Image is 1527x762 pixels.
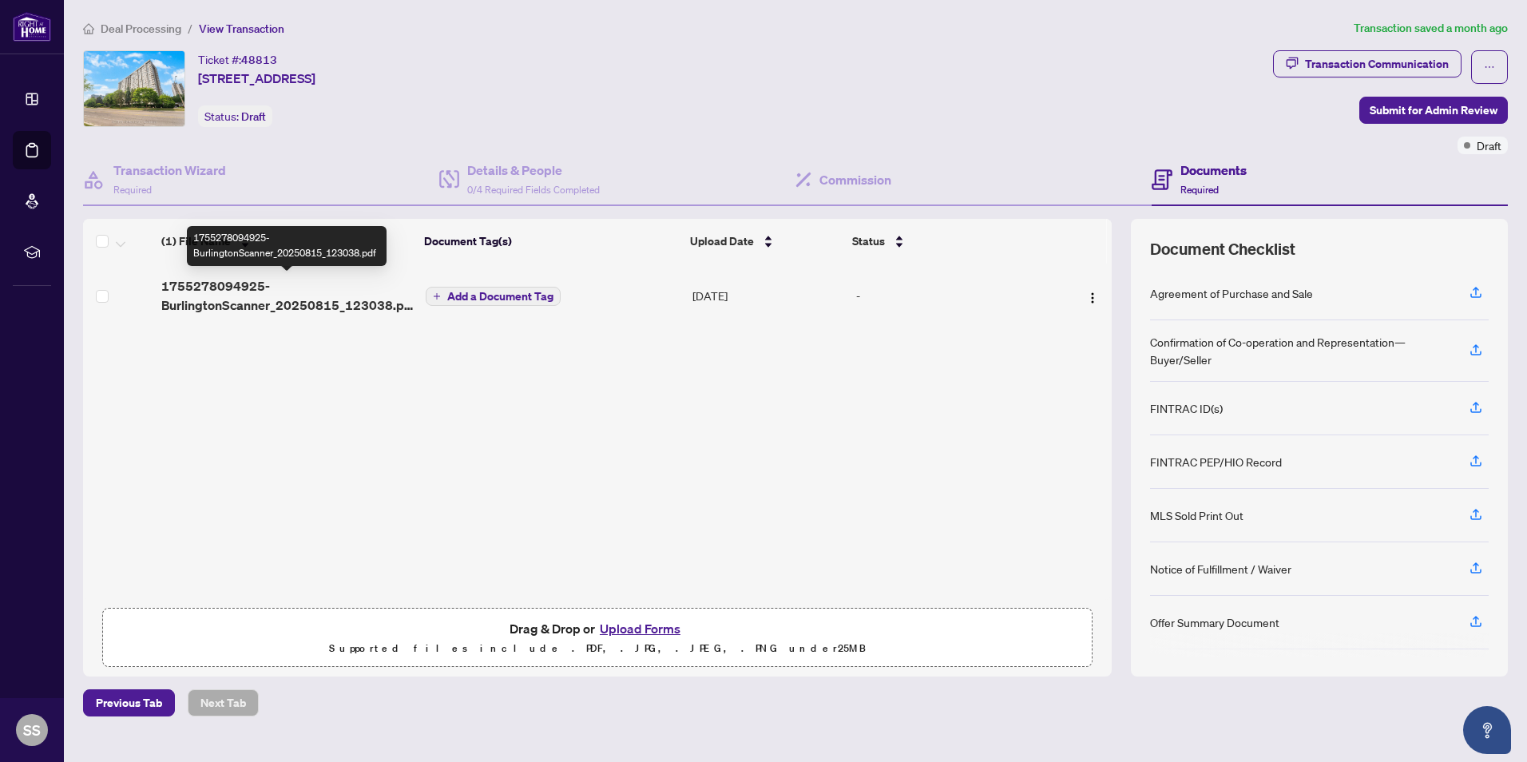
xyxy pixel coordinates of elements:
[113,184,152,196] span: Required
[447,291,553,302] span: Add a Document Tag
[103,609,1092,668] span: Drag & Drop orUpload FormsSupported files include .PDF, .JPG, .JPEG, .PNG under25MB
[418,219,684,264] th: Document Tag(s)
[426,286,561,307] button: Add a Document Tag
[1150,560,1291,577] div: Notice of Fulfillment / Waiver
[1086,292,1099,304] img: Logo
[188,689,259,716] button: Next Tab
[84,51,184,126] img: IMG-W12296190_1.jpg
[1150,399,1223,417] div: FINTRAC ID(s)
[198,105,272,127] div: Status:
[155,219,418,264] th: (1) File Name
[198,69,315,88] span: [STREET_ADDRESS]
[13,12,51,42] img: logo
[23,719,41,741] span: SS
[1150,284,1313,302] div: Agreement of Purchase and Sale
[1150,506,1243,524] div: MLS Sold Print Out
[1354,19,1508,38] article: Transaction saved a month ago
[1305,51,1449,77] div: Transaction Communication
[467,161,600,180] h4: Details & People
[113,639,1082,658] p: Supported files include .PDF, .JPG, .JPEG, .PNG under 25 MB
[846,219,1049,264] th: Status
[1180,161,1247,180] h4: Documents
[684,219,847,264] th: Upload Date
[1150,453,1282,470] div: FINTRAC PEP/HIO Record
[1180,184,1219,196] span: Required
[467,184,600,196] span: 0/4 Required Fields Completed
[161,276,413,315] span: 1755278094925-BurlingtonScanner_20250815_123038.pdf
[1150,613,1279,631] div: Offer Summary Document
[510,618,685,639] span: Drag & Drop or
[241,109,266,124] span: Draft
[595,618,685,639] button: Upload Forms
[1359,97,1508,124] button: Submit for Admin Review
[161,232,231,250] span: (1) File Name
[1370,97,1497,123] span: Submit for Admin Review
[1273,50,1462,77] button: Transaction Communication
[1150,333,1450,368] div: Confirmation of Co-operation and Representation—Buyer/Seller
[113,161,226,180] h4: Transaction Wizard
[426,287,561,306] button: Add a Document Tag
[1463,706,1511,754] button: Open asap
[188,19,192,38] li: /
[852,232,885,250] span: Status
[433,292,441,300] span: plus
[819,170,891,189] h4: Commission
[690,232,754,250] span: Upload Date
[1477,137,1501,154] span: Draft
[101,22,181,36] span: Deal Processing
[96,690,162,716] span: Previous Tab
[83,23,94,34] span: home
[198,50,277,69] div: Ticket #:
[241,53,277,67] span: 48813
[83,689,175,716] button: Previous Tab
[199,22,284,36] span: View Transaction
[187,226,387,266] div: 1755278094925-BurlingtonScanner_20250815_123038.pdf
[856,287,1048,304] div: -
[1150,238,1295,260] span: Document Checklist
[1484,62,1495,73] span: ellipsis
[686,264,850,327] td: [DATE]
[1080,283,1105,308] button: Logo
